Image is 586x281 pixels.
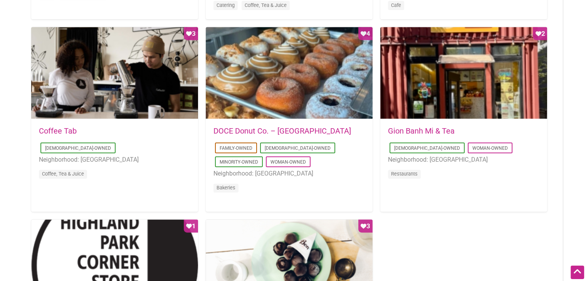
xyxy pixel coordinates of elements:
a: Cafe [391,2,401,8]
li: Neighborhood: [GEOGRAPHIC_DATA] [388,155,539,165]
li: Neighborhood: [GEOGRAPHIC_DATA] [213,169,365,179]
a: Woman-Owned [472,146,508,151]
a: [DEMOGRAPHIC_DATA]-Owned [265,146,331,151]
a: Coffee, Tea & Juice [42,171,84,177]
a: Restaurants [391,171,418,177]
a: Woman-Owned [270,159,306,165]
a: Gion Banh Mi & Tea [388,126,455,135]
div: Scroll Back to Top [571,266,584,279]
a: Family-Owned [220,146,252,151]
a: Minority-Owned [220,159,258,165]
a: [DEMOGRAPHIC_DATA]-Owned [45,146,111,151]
a: Bakeries [217,185,235,191]
a: Coffee Tab [39,126,77,135]
a: DOCE Donut Co. – [GEOGRAPHIC_DATA] [213,126,351,135]
a: Catering [217,2,235,8]
li: Neighborhood: [GEOGRAPHIC_DATA] [39,155,190,165]
a: [DEMOGRAPHIC_DATA]-Owned [394,146,460,151]
a: Coffee, Tea & Juice [245,2,287,8]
